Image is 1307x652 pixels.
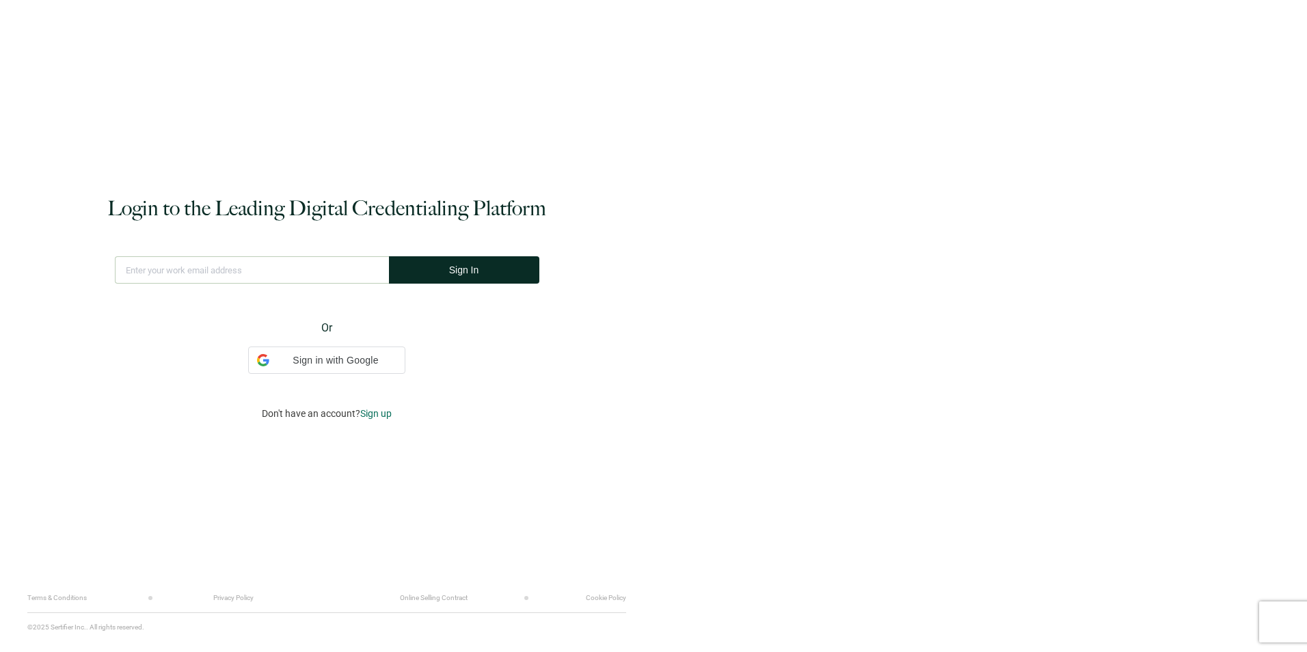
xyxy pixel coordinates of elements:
a: Online Selling Contract [399,594,467,602]
div: Sign in with Google [248,347,405,374]
a: Privacy Policy [213,594,255,602]
a: Cookie Policy [585,594,626,602]
input: Enter your work email address [118,256,385,284]
p: ©2025 Sertifier Inc.. All rights reserved. [27,623,144,631]
span: Sign in with Google [275,353,396,368]
span: Sign up [362,408,394,420]
h1: Login to the Leading Digital Credentialing Platform [107,195,546,222]
span: Or [321,319,333,336]
button: Sign In [385,256,535,284]
span: Sign In [446,265,474,275]
a: Terms & Conditions [27,594,85,602]
p: Don't have an account? [260,408,394,420]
